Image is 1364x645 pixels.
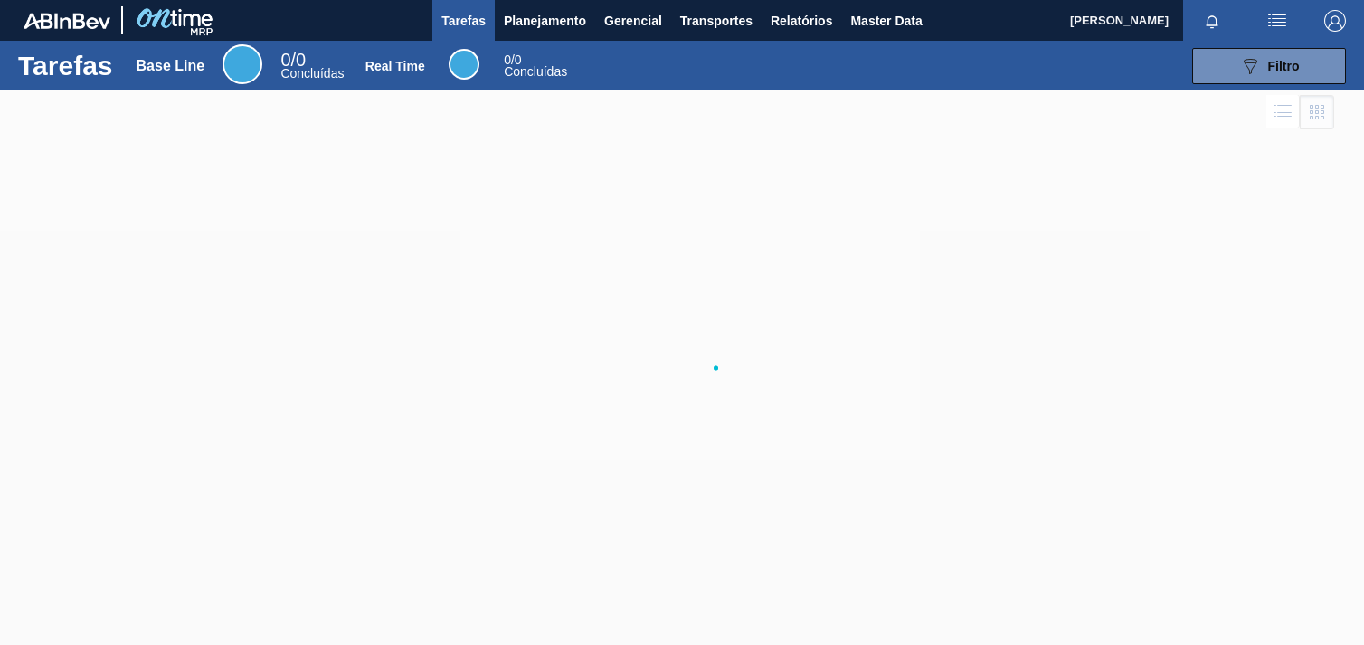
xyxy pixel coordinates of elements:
[1183,8,1241,33] button: Notificações
[504,52,521,67] span: / 0
[771,10,832,32] span: Relatórios
[504,54,567,78] div: Real Time
[280,50,306,70] span: / 0
[24,13,110,29] img: TNhmsLtSVTkK8tSr43FrP2fwEKptu5GPRR3wAAAABJRU5ErkJggg==
[1266,10,1288,32] img: userActions
[680,10,753,32] span: Transportes
[441,10,486,32] span: Tarefas
[280,52,344,80] div: Base Line
[280,50,290,70] span: 0
[504,64,567,79] span: Concluídas
[504,10,586,32] span: Planejamento
[365,59,425,73] div: Real Time
[1192,48,1346,84] button: Filtro
[280,66,344,81] span: Concluídas
[137,58,205,74] div: Base Line
[1268,59,1300,73] span: Filtro
[1324,10,1346,32] img: Logout
[223,44,262,84] div: Base Line
[504,52,511,67] span: 0
[449,49,479,80] div: Real Time
[18,55,113,76] h1: Tarefas
[604,10,662,32] span: Gerencial
[850,10,922,32] span: Master Data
